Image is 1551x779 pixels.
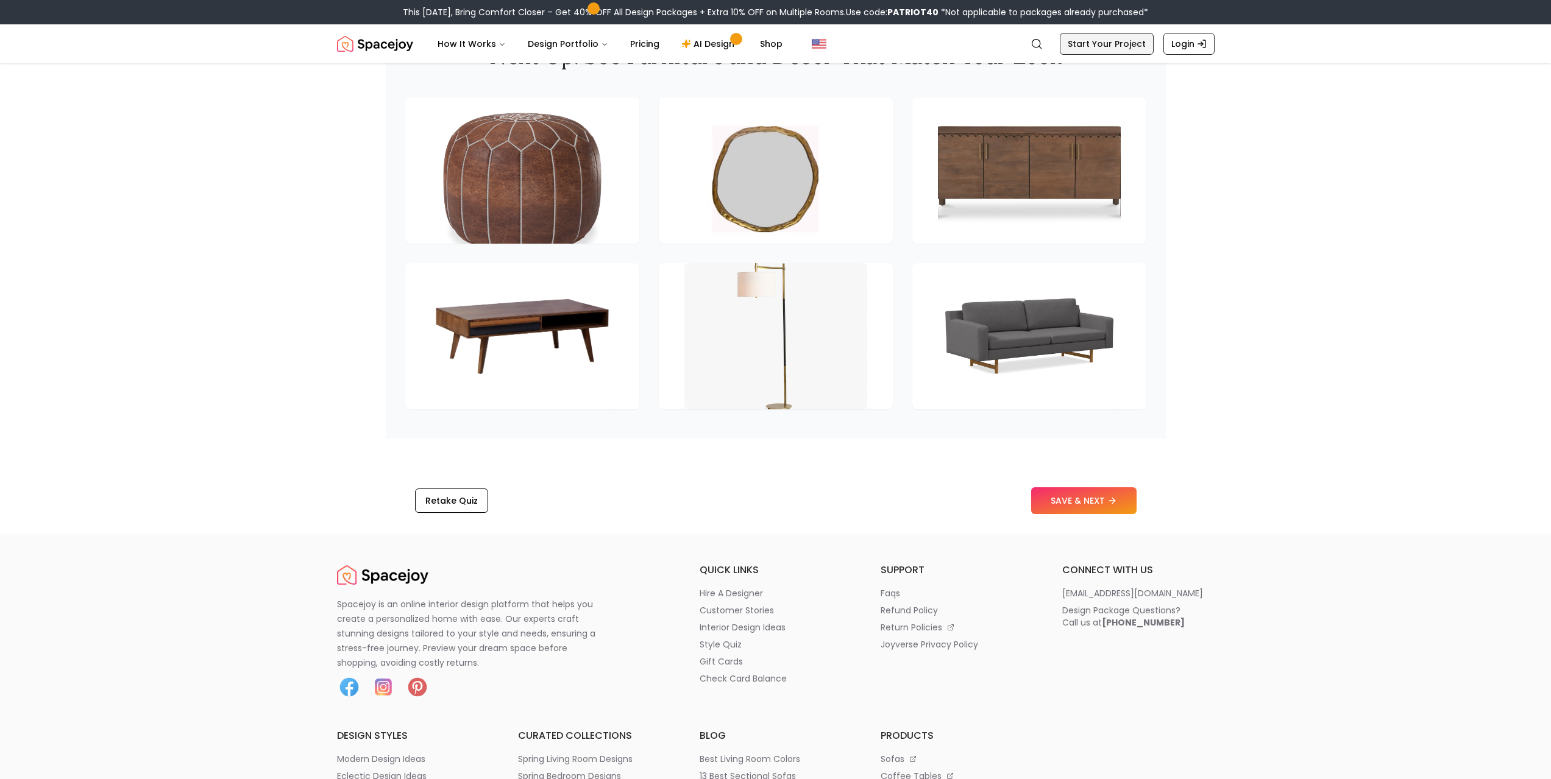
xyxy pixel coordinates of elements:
[938,97,1121,244] img: Elizabeth Sideboard
[337,728,489,743] h6: design styles
[700,672,787,685] p: check card balance
[846,6,939,18] span: Use code:
[1062,563,1215,577] h6: connect with us
[405,675,430,699] img: Pinterest icon
[620,32,669,56] a: Pricing
[403,6,1148,18] div: This [DATE], Bring Comfort Closer – Get 40% OFF All Design Packages + Extra 10% OFF on Multiple R...
[431,263,614,409] img: Chase Mid-century coffee table
[881,638,978,650] p: joyverse privacy policy
[684,263,867,409] img: Reese Metal Sectional Floor Lamp
[1062,587,1215,599] a: [EMAIL_ADDRESS][DOMAIN_NAME]
[700,621,786,633] p: interior design ideas
[700,563,852,577] h6: quick links
[518,753,670,765] a: spring living room designs
[672,32,748,56] a: AI Design
[700,604,852,616] a: customer stories
[1060,33,1154,55] a: Start Your Project
[405,44,1146,68] h2: Next Up: See Furniture and Decor That Match Your Look
[700,638,742,650] p: style quiz
[1062,604,1215,629] a: Design Package Questions?Call us at[PHONE_NUMBER]
[1031,487,1137,514] button: SAVE & NEXT
[881,753,904,765] p: sofas
[518,753,633,765] p: spring living room designs
[431,97,614,244] img: Cherise Leather Pouf Ottoman
[881,587,1033,599] a: faqs
[881,638,1033,650] a: joyverse privacy policy
[1062,587,1203,599] p: [EMAIL_ADDRESS][DOMAIN_NAME]
[700,621,852,633] a: interior design ideas
[518,728,670,743] h6: curated collections
[1062,604,1185,629] div: Design Package Questions? Call us at
[700,587,763,599] p: hire a designer
[1163,33,1215,55] a: Login
[415,488,488,513] button: Retake Quiz
[371,675,396,699] img: Instagram icon
[337,32,413,56] img: Spacejoy Logo
[881,753,1033,765] a: sofas
[337,563,428,587] img: Spacejoy Logo
[812,37,826,51] img: United States
[1102,616,1185,629] b: [PHONE_NUMBER]
[700,728,852,743] h6: blog
[939,6,1148,18] span: *Not applicable to packages already purchased*
[881,563,1033,577] h6: support
[337,24,1215,63] nav: Global
[881,621,942,633] p: return policies
[700,672,852,685] a: check card balance
[337,597,610,670] p: Spacejoy is an online interior design platform that helps you create a personalized home with eas...
[518,32,618,56] button: Design Portfolio
[700,587,852,599] a: hire a designer
[881,728,1033,743] h6: products
[428,32,516,56] button: How It Works
[881,587,900,599] p: faqs
[700,655,852,668] a: gift cards
[337,753,425,765] p: modern design ideas
[881,604,938,616] p: refund policy
[938,263,1121,409] img: Eddy Sofa 82"
[337,563,428,587] a: Spacejoy
[700,655,743,668] p: gift cards
[881,621,1033,633] a: return policies
[750,32,792,56] a: Shop
[700,753,800,765] p: best living room colors
[700,604,774,616] p: customer stories
[700,638,852,650] a: style quiz
[337,753,489,765] a: modern design ideas
[337,32,413,56] a: Spacejoy
[700,753,852,765] a: best living room colors
[881,604,1033,616] a: refund policy
[887,6,939,18] b: PATRIOT40
[337,675,361,699] img: Facebook icon
[428,32,792,56] nav: Main
[684,97,867,244] img: Lilly Mirror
